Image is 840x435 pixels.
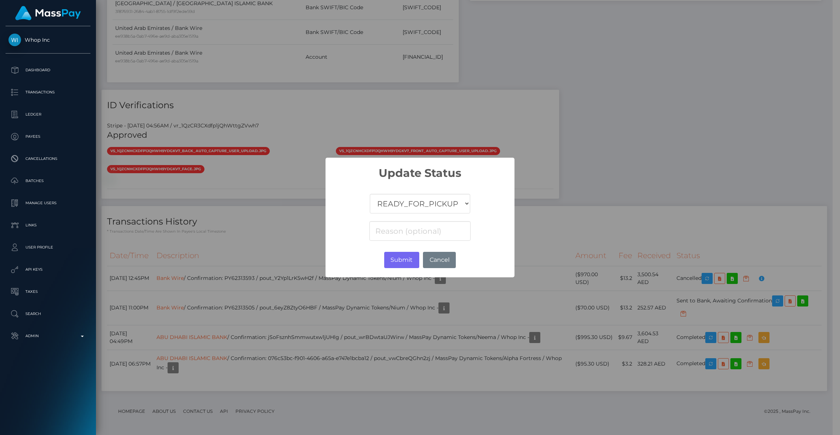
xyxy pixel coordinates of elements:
p: Admin [8,330,87,342]
p: Taxes [8,286,87,297]
p: Payees [8,131,87,142]
p: User Profile [8,242,87,253]
p: Manage Users [8,198,87,209]
p: Transactions [8,87,87,98]
p: Batches [8,175,87,186]
p: Dashboard [8,65,87,76]
p: Ledger [8,109,87,120]
img: Whop Inc [8,34,21,46]
button: Submit [384,252,419,268]
h2: Update Status [326,158,514,180]
p: API Keys [8,264,87,275]
span: Whop Inc [6,37,90,43]
img: MassPay Logo [15,6,81,20]
p: Search [8,308,87,319]
input: Reason (optional) [369,221,471,241]
button: Cancel [423,252,456,268]
p: Cancellations [8,153,87,164]
p: Links [8,220,87,231]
